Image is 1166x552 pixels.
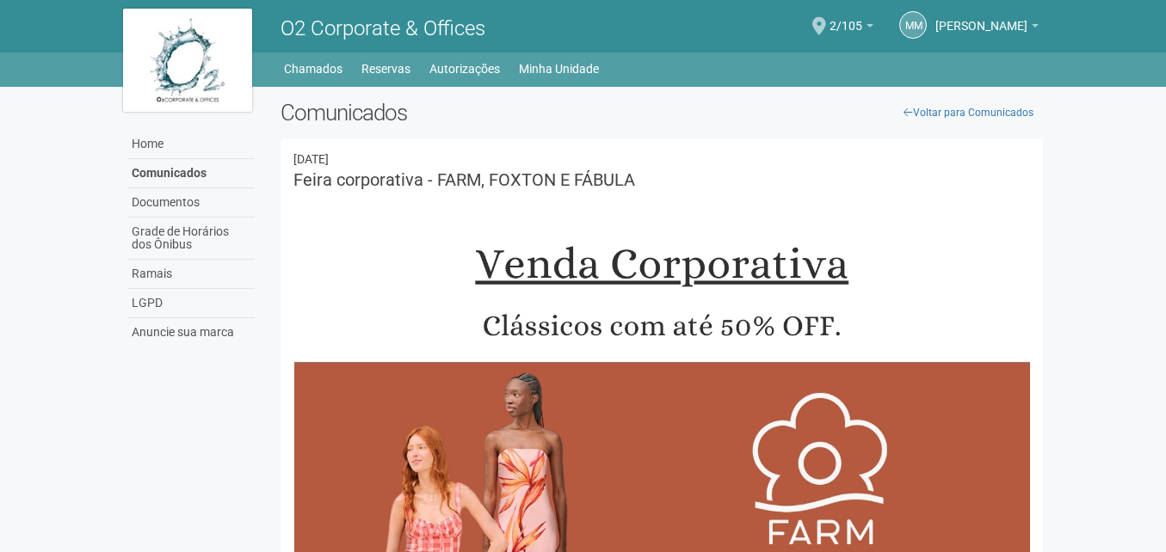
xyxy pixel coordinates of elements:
[127,318,255,347] a: Anuncie sua marca
[361,57,410,81] a: Reservas
[127,130,255,159] a: Home
[281,100,1044,126] h2: Comunicados
[935,3,1027,33] span: Marcelo Marins
[284,57,342,81] a: Chamados
[429,57,500,81] a: Autorizações
[127,188,255,218] a: Documentos
[899,11,927,39] a: MM
[894,100,1043,126] a: Voltar para Comunicados
[123,9,252,112] img: logo.jpg
[127,159,255,188] a: Comunicados
[281,16,485,40] span: O2 Corporate & Offices
[519,57,599,81] a: Minha Unidade
[293,151,1031,167] div: 10/09/2025 13:20
[830,3,862,33] span: 2/105
[830,21,873,35] a: 2/105
[935,21,1039,35] a: [PERSON_NAME]
[127,260,255,289] a: Ramais
[127,289,255,318] a: LGPD
[293,171,1031,188] h3: Feira corporativa - FARM, FOXTON E FÁBULA
[127,218,255,260] a: Grade de Horários dos Ônibus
